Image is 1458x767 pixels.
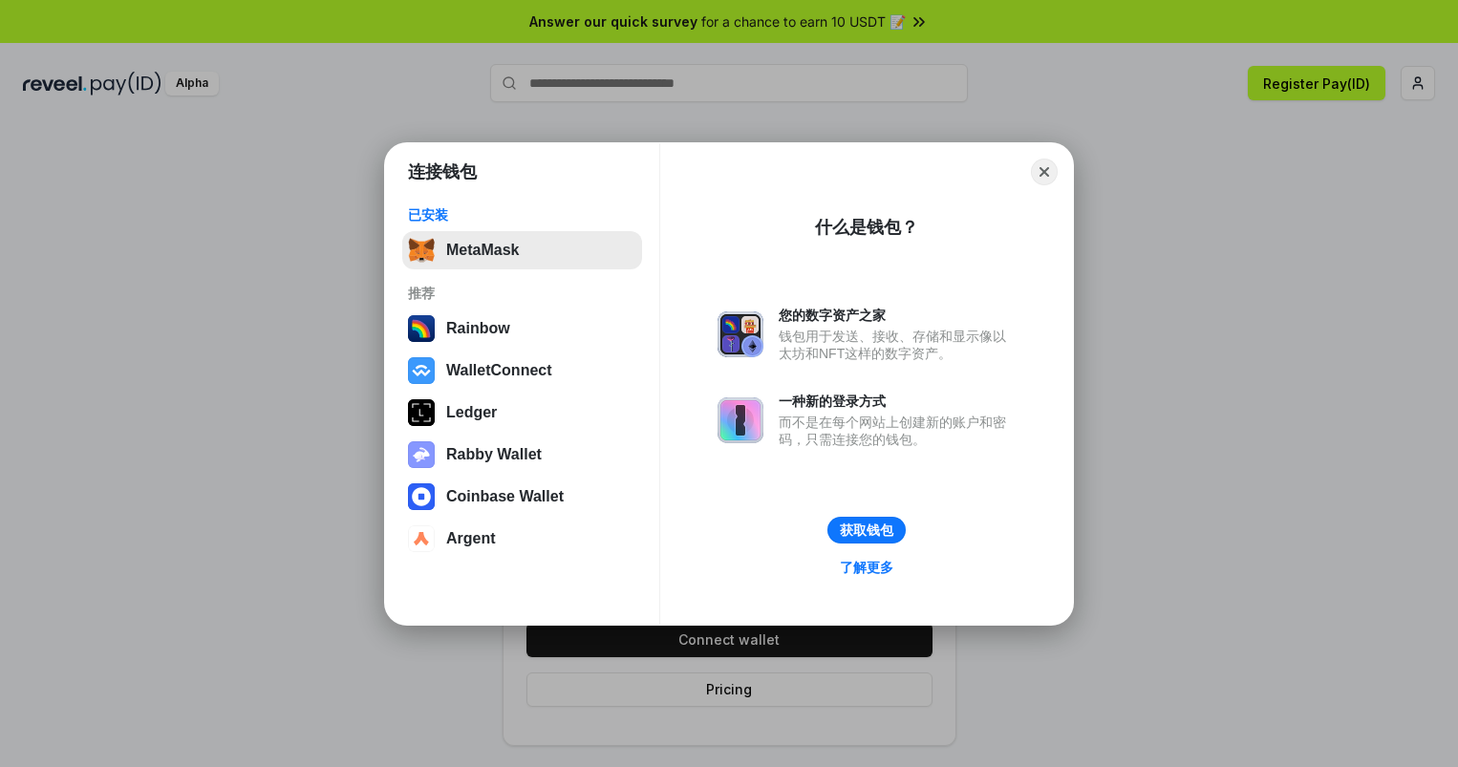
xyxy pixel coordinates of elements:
div: Rabby Wallet [446,446,542,463]
h1: 连接钱包 [408,160,477,183]
img: svg+xml,%3Csvg%20xmlns%3D%22http%3A%2F%2Fwww.w3.org%2F2000%2Fsvg%22%20fill%3D%22none%22%20viewBox... [718,311,763,357]
img: svg+xml,%3Csvg%20width%3D%2228%22%20height%3D%2228%22%20viewBox%3D%220%200%2028%2028%22%20fill%3D... [408,357,435,384]
div: 什么是钱包？ [815,216,918,239]
button: Close [1031,159,1058,185]
img: svg+xml,%3Csvg%20width%3D%22120%22%20height%3D%22120%22%20viewBox%3D%220%200%20120%20120%22%20fil... [408,315,435,342]
div: Coinbase Wallet [446,488,564,505]
button: 获取钱包 [827,517,906,543]
button: WalletConnect [402,352,642,390]
button: Rabby Wallet [402,436,642,474]
img: svg+xml,%3Csvg%20width%3D%2228%22%20height%3D%2228%22%20viewBox%3D%220%200%2028%2028%22%20fill%3D... [408,483,435,510]
button: Argent [402,520,642,558]
div: 已安装 [408,206,636,224]
img: svg+xml,%3Csvg%20fill%3D%22none%22%20height%3D%2233%22%20viewBox%3D%220%200%2035%2033%22%20width%... [408,237,435,264]
div: MetaMask [446,242,519,259]
button: MetaMask [402,231,642,269]
div: Argent [446,530,496,547]
div: 获取钱包 [840,522,893,539]
div: 推荐 [408,285,636,302]
a: 了解更多 [828,555,905,580]
div: Rainbow [446,320,510,337]
div: 您的数字资产之家 [779,307,1016,324]
div: 一种新的登录方式 [779,393,1016,410]
img: svg+xml,%3Csvg%20xmlns%3D%22http%3A%2F%2Fwww.w3.org%2F2000%2Fsvg%22%20width%3D%2228%22%20height%3... [408,399,435,426]
button: Coinbase Wallet [402,478,642,516]
div: 了解更多 [840,559,893,576]
button: Ledger [402,394,642,432]
div: 而不是在每个网站上创建新的账户和密码，只需连接您的钱包。 [779,414,1016,448]
img: svg+xml,%3Csvg%20xmlns%3D%22http%3A%2F%2Fwww.w3.org%2F2000%2Fsvg%22%20fill%3D%22none%22%20viewBox... [718,397,763,443]
img: svg+xml,%3Csvg%20xmlns%3D%22http%3A%2F%2Fwww.w3.org%2F2000%2Fsvg%22%20fill%3D%22none%22%20viewBox... [408,441,435,468]
img: svg+xml,%3Csvg%20width%3D%2228%22%20height%3D%2228%22%20viewBox%3D%220%200%2028%2028%22%20fill%3D... [408,525,435,552]
div: WalletConnect [446,362,552,379]
div: Ledger [446,404,497,421]
div: 钱包用于发送、接收、存储和显示像以太坊和NFT这样的数字资产。 [779,328,1016,362]
button: Rainbow [402,309,642,348]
